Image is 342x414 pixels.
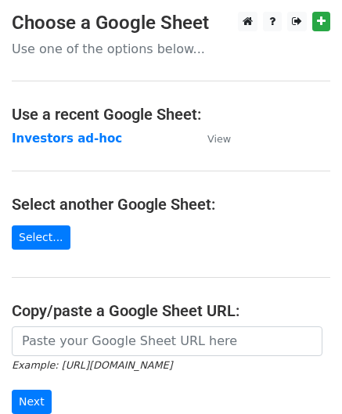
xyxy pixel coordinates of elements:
small: View [207,133,231,145]
h4: Select another Google Sheet: [12,195,330,214]
p: Use one of the options below... [12,41,330,57]
h3: Choose a Google Sheet [12,12,330,34]
a: Select... [12,225,70,250]
h4: Use a recent Google Sheet: [12,105,330,124]
a: View [192,131,231,146]
small: Example: [URL][DOMAIN_NAME] [12,359,172,371]
input: Paste your Google Sheet URL here [12,326,322,356]
h4: Copy/paste a Google Sheet URL: [12,301,330,320]
a: Investors ad-hoc [12,131,122,146]
iframe: Chat Widget [264,339,342,414]
input: Next [12,390,52,414]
